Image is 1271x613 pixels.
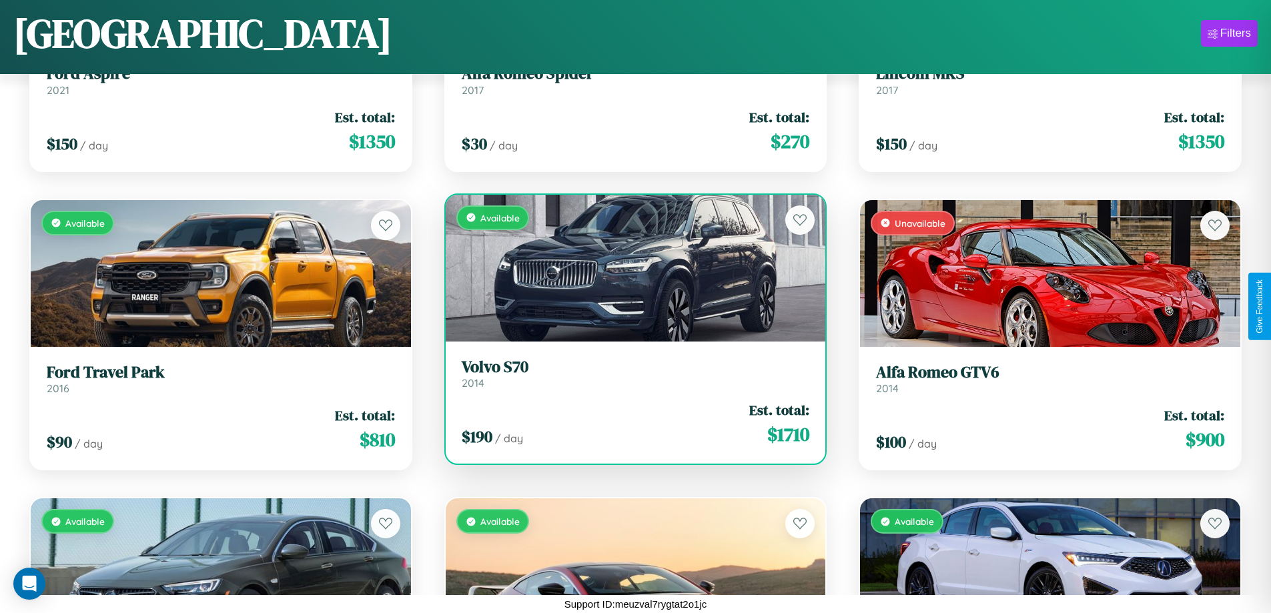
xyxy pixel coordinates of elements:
[462,358,810,377] h3: Volvo S70
[1178,128,1224,155] span: $ 1350
[480,516,520,527] span: Available
[876,431,906,453] span: $ 100
[771,128,809,155] span: $ 270
[47,64,395,83] h3: Ford Aspire
[47,133,77,155] span: $ 150
[47,382,69,395] span: 2016
[490,139,518,152] span: / day
[80,139,108,152] span: / day
[480,212,520,223] span: Available
[65,217,105,229] span: Available
[1164,107,1224,127] span: Est. total:
[47,363,395,382] h3: Ford Travel Park
[47,431,72,453] span: $ 90
[1255,279,1264,334] div: Give Feedback
[876,83,898,97] span: 2017
[749,400,809,420] span: Est. total:
[462,64,810,97] a: Alfa Romeo Spider2017
[876,363,1224,396] a: Alfa Romeo GTV62014
[13,568,45,600] div: Open Intercom Messenger
[895,217,945,229] span: Unavailable
[360,426,395,453] span: $ 810
[75,437,103,450] span: / day
[895,516,934,527] span: Available
[335,107,395,127] span: Est. total:
[876,64,1224,97] a: Lincoln MKS2017
[909,437,937,450] span: / day
[462,133,487,155] span: $ 30
[1164,406,1224,425] span: Est. total:
[65,516,105,527] span: Available
[909,139,937,152] span: / day
[349,128,395,155] span: $ 1350
[47,363,395,396] a: Ford Travel Park2016
[1220,27,1251,40] div: Filters
[335,406,395,425] span: Est. total:
[1186,426,1224,453] span: $ 900
[1201,20,1258,47] button: Filters
[495,432,523,445] span: / day
[462,83,484,97] span: 2017
[13,6,392,61] h1: [GEOGRAPHIC_DATA]
[462,358,810,390] a: Volvo S702014
[564,595,707,613] p: Support ID: meuzval7rygtat2o1jc
[876,133,907,155] span: $ 150
[47,83,69,97] span: 2021
[876,64,1224,83] h3: Lincoln MKS
[767,421,809,448] span: $ 1710
[876,382,899,395] span: 2014
[749,107,809,127] span: Est. total:
[462,376,484,390] span: 2014
[462,64,810,83] h3: Alfa Romeo Spider
[876,363,1224,382] h3: Alfa Romeo GTV6
[462,426,492,448] span: $ 190
[47,64,395,97] a: Ford Aspire2021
